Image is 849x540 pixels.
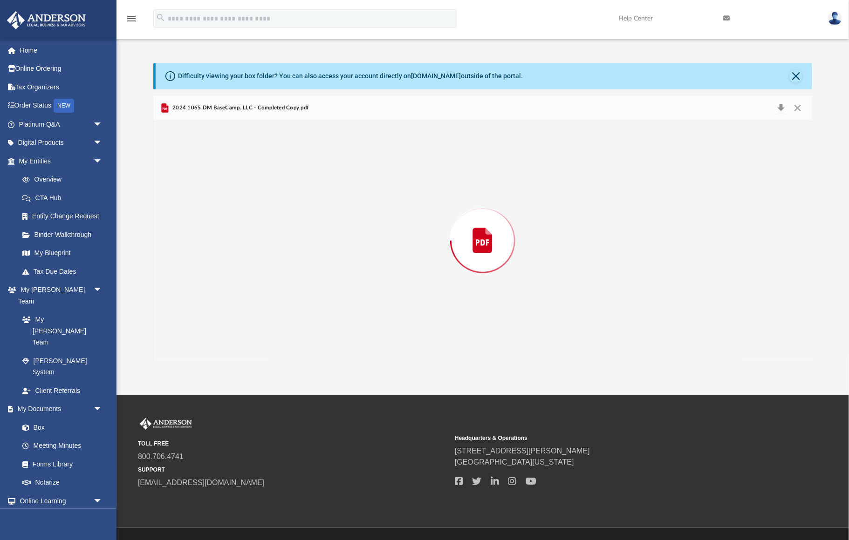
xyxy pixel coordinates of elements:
[789,70,802,83] button: Close
[13,437,112,455] a: Meeting Minutes
[13,351,112,381] a: [PERSON_NAME] System
[93,115,112,134] span: arrow_drop_down
[13,170,116,189] a: Overview
[13,381,112,400] a: Client Referrals
[13,473,112,492] a: Notarize
[7,115,116,134] a: Platinum Q&Aarrow_drop_down
[13,262,116,281] a: Tax Due Dates
[828,12,842,25] img: User Pic
[93,281,112,300] span: arrow_drop_down
[7,152,116,170] a: My Entitiesarrow_drop_down
[13,189,116,207] a: CTA Hub
[7,281,112,310] a: My [PERSON_NAME] Teamarrow_drop_down
[7,41,116,60] a: Home
[411,72,461,80] a: [DOMAIN_NAME]
[138,466,448,474] small: SUPPORT
[13,244,112,263] a: My Blueprint
[156,13,166,23] i: search
[93,152,112,171] span: arrow_drop_down
[126,18,137,24] a: menu
[13,207,116,226] a: Entity Change Request
[455,447,590,455] a: [STREET_ADDRESS][PERSON_NAME]
[7,60,116,78] a: Online Ordering
[7,134,116,152] a: Digital Productsarrow_drop_down
[153,96,813,361] div: Preview
[4,11,89,29] img: Anderson Advisors Platinum Portal
[13,225,116,244] a: Binder Walkthrough
[13,310,107,352] a: My [PERSON_NAME] Team
[7,78,116,96] a: Tax Organizers
[126,13,137,24] i: menu
[7,400,112,418] a: My Documentsarrow_drop_down
[13,455,107,473] a: Forms Library
[773,101,790,115] button: Download
[93,134,112,153] span: arrow_drop_down
[54,99,74,113] div: NEW
[138,439,448,448] small: TOLL FREE
[455,458,574,466] a: [GEOGRAPHIC_DATA][US_STATE]
[138,452,184,460] a: 800.706.4741
[93,492,112,511] span: arrow_drop_down
[7,492,112,510] a: Online Learningarrow_drop_down
[13,418,107,437] a: Box
[138,479,264,486] a: [EMAIL_ADDRESS][DOMAIN_NAME]
[171,104,309,112] span: 2024 1065 DM BaseCamp, LLC - Completed Copy.pdf
[455,434,765,442] small: Headquarters & Operations
[178,71,523,81] div: Difficulty viewing your box folder? You can also access your account directly on outside of the p...
[138,418,194,430] img: Anderson Advisors Platinum Portal
[789,101,806,115] button: Close
[93,400,112,419] span: arrow_drop_down
[7,96,116,115] a: Order StatusNEW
